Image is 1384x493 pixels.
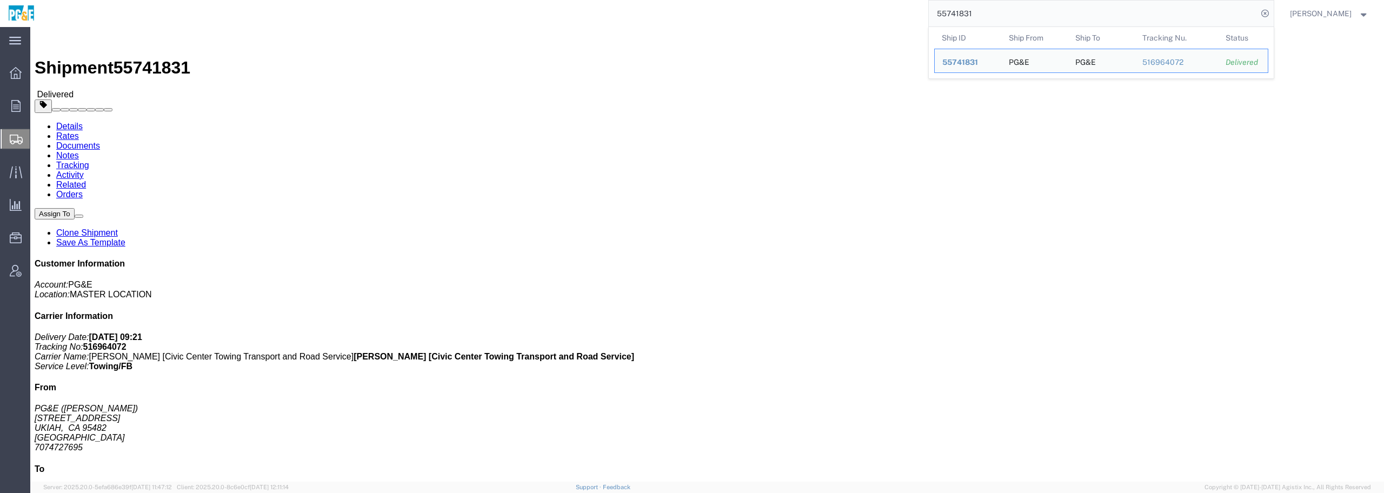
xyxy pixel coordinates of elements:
span: Server: 2025.20.0-5efa686e39f [43,484,172,490]
a: Support [576,484,603,490]
span: Client: 2025.20.0-8c6e0cf [177,484,289,490]
iframe: FS Legacy Container [30,27,1384,482]
span: Wendy Hetrick [1290,8,1352,19]
th: Ship ID [934,27,1001,49]
th: Tracking Nu. [1134,27,1218,49]
span: [DATE] 11:47:12 [131,484,172,490]
th: Ship From [1001,27,1068,49]
input: Search for shipment number, reference number [929,1,1257,26]
a: Feedback [603,484,630,490]
div: PG&E [1075,49,1096,72]
div: 516964072 [1142,57,1210,68]
img: logo [8,5,35,22]
th: Ship To [1068,27,1135,49]
th: Status [1218,27,1268,49]
div: 55741831 [942,57,994,68]
div: Delivered [1226,57,1260,68]
div: PG&E [1008,49,1029,72]
button: [PERSON_NAME] [1289,7,1369,20]
span: [DATE] 12:11:14 [250,484,289,490]
span: Copyright © [DATE]-[DATE] Agistix Inc., All Rights Reserved [1205,483,1371,492]
table: Search Results [934,27,1274,78]
span: 55741831 [942,58,978,66]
